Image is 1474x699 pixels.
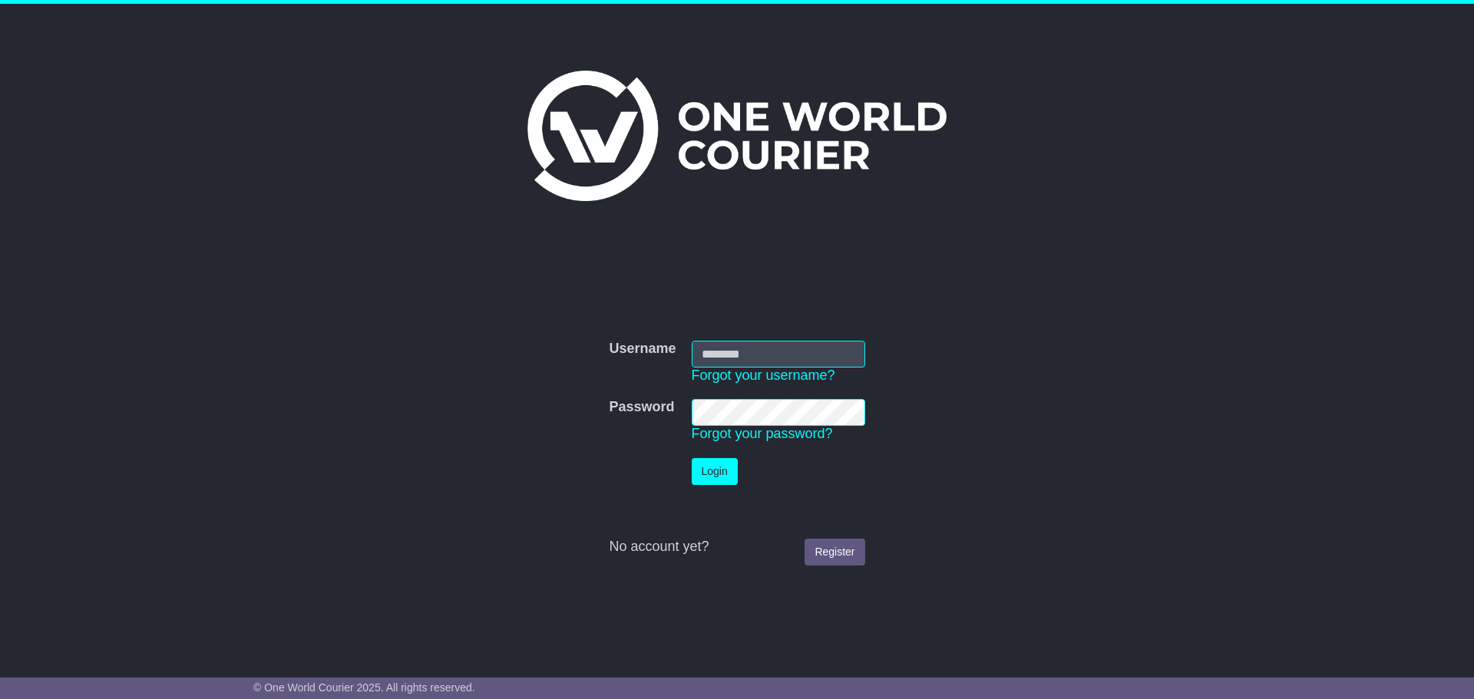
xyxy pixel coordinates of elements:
label: Password [609,399,674,416]
a: Forgot your password? [692,426,833,441]
span: © One World Courier 2025. All rights reserved. [253,681,475,694]
img: One World [527,71,947,201]
a: Forgot your username? [692,368,835,383]
div: No account yet? [609,539,864,556]
a: Register [805,539,864,565]
label: Username [609,341,676,358]
button: Login [692,458,738,485]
